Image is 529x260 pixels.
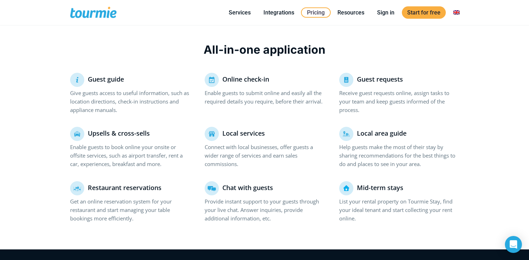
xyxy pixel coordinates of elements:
span: Online check-in [222,75,269,83]
p: List your rental property on Tourmie Stay, find your ideal tenant and start collecting your rent ... [339,197,459,223]
span: Guest guide [88,75,124,83]
p: Enable guests to book online your onsite or offsite services, such as airport transfer, rent a ca... [70,143,190,168]
p: Get an online reservation system for your restaurant and start managing your table bookings more ... [70,197,190,223]
span: Local services [222,129,265,137]
a: Services [223,8,256,17]
span: Restaurant reservations [88,183,161,192]
p: Help guests make the most of their stay by sharing recommendations for the best things to do and ... [339,143,459,168]
p: Give guests access to useful information, such as location directions, check-in instructions and ... [70,89,190,114]
span: Local area guide [357,129,406,137]
p: Enable guests to submit online and easily all the required details you require, before their arri... [205,89,324,106]
p: Receive guest requests online, assign tasks to your team and keep guests informed of the process. [339,89,459,114]
span: Guest requests [357,75,403,83]
a: Sign in [372,8,400,17]
a: Start for free [402,6,446,19]
p: Provide instant support to your guests through your live chat. Answer inquiries, provide addition... [205,197,324,223]
a: Pricing [301,7,331,18]
p: Connect with local businesses, offer guests a wider range of services and earn sales commissions. [205,143,324,168]
span: Chat with guests [222,183,273,192]
span: Upsells & cross-sells [88,129,150,137]
span: All-in-one application [204,43,325,57]
a: Integrations [258,8,300,17]
div: Open Intercom Messenger [505,236,522,253]
a: Resources [332,8,370,17]
span: Mid-term stays [357,183,403,192]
